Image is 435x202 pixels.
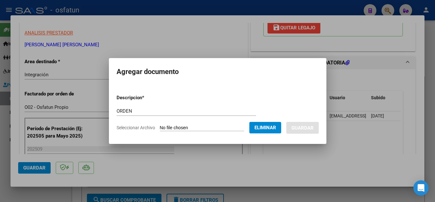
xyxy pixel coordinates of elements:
h2: Agregar documento [117,66,319,78]
p: Descripcion [117,94,177,101]
span: Guardar [291,125,314,131]
span: Eliminar [254,125,276,131]
span: Seleccionar Archivo [117,125,155,130]
button: Eliminar [249,122,281,133]
button: Guardar [286,122,319,134]
div: Open Intercom Messenger [413,180,429,196]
